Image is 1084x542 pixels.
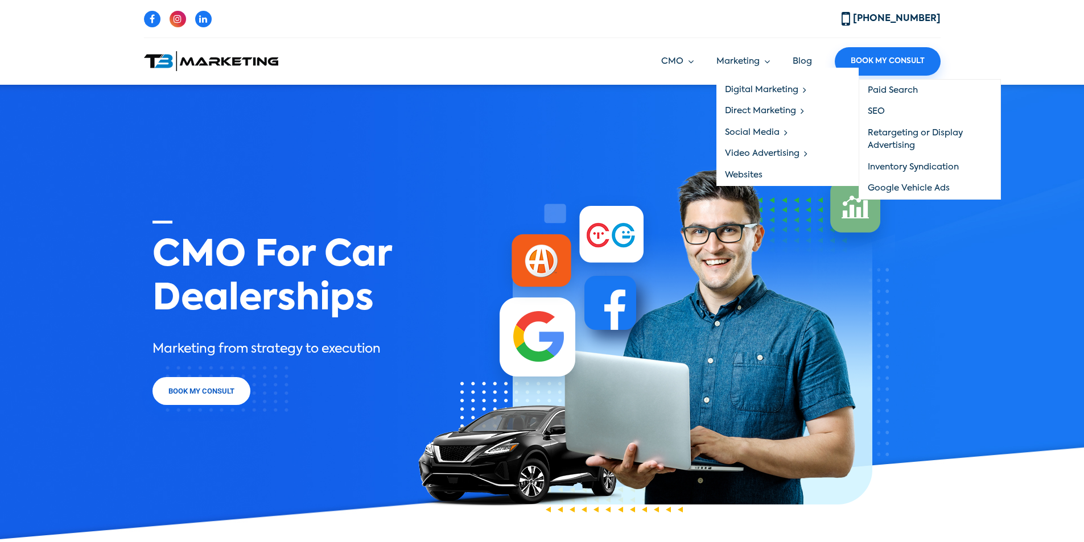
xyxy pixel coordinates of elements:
h1: CMO For Car Dealerships [152,221,401,322]
a: Video Advertising [716,143,859,165]
a: Websites [716,164,859,186]
a: Paid Search [859,80,1000,101]
p: Marketing from strategy to execution [152,340,401,359]
a: Marketing [716,55,770,68]
a: Digital Marketing [716,79,859,101]
a: [PHONE_NUMBER] [842,14,941,23]
a: Direct Marketing [716,101,859,122]
a: Book My Consult [152,377,250,406]
a: Retargeting or Display Advertising [859,122,1000,156]
a: Inventory Syndication [859,156,1000,178]
a: Book My Consult [835,47,941,76]
a: Google Vehicle Ads [859,178,1000,200]
a: Social Media [716,122,859,143]
a: CMO [661,55,694,68]
a: SEO [859,101,1000,123]
a: Blog [793,57,812,65]
img: T3 Marketing [144,51,278,71]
